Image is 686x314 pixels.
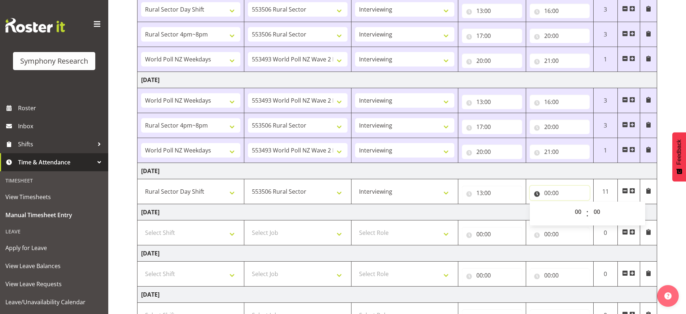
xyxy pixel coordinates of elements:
span: View Leave Balances [5,261,103,271]
input: Click to select... [462,227,522,241]
input: Click to select... [462,53,522,68]
td: 3 [593,22,617,47]
span: Apply for Leave [5,242,103,253]
input: Click to select... [530,95,590,109]
input: Click to select... [462,268,522,283]
span: View Leave Requests [5,279,103,289]
input: Click to select... [530,53,590,68]
td: [DATE] [137,72,657,88]
span: View Timesheets [5,192,103,202]
a: View Leave Requests [2,275,106,293]
span: : [586,205,589,223]
a: Leave/Unavailability Calendar [2,293,106,311]
td: [DATE] [137,287,657,303]
td: [DATE] [137,245,657,262]
input: Click to select... [530,268,590,283]
input: Click to select... [530,120,590,134]
input: Click to select... [530,186,590,200]
span: Feedback [676,139,682,165]
span: Time & Attendance [18,157,94,168]
a: Manual Timesheet Entry [2,206,106,224]
span: Leave/Unavailability Calendar [5,297,103,307]
img: help-xxl-2.png [664,292,672,300]
a: View Timesheets [2,188,106,206]
td: 0 [593,262,617,287]
td: 0 [593,220,617,245]
span: Manual Timesheet Entry [5,210,103,220]
input: Click to select... [462,4,522,18]
td: 1 [593,138,617,163]
input: Click to select... [530,29,590,43]
button: Feedback - Show survey [672,132,686,181]
span: Roster [18,103,105,113]
input: Click to select... [462,120,522,134]
input: Click to select... [530,4,590,18]
span: Inbox [18,121,105,132]
a: View Leave Balances [2,257,106,275]
div: Symphony Research [20,56,88,66]
td: 1 [593,47,617,72]
div: Timesheet [2,173,106,188]
input: Click to select... [530,227,590,241]
td: [DATE] [137,204,657,220]
td: [DATE] [137,163,657,179]
input: Click to select... [462,95,522,109]
td: 3 [593,113,617,138]
input: Click to select... [462,145,522,159]
input: Click to select... [462,186,522,200]
img: Rosterit website logo [5,18,65,33]
td: 3 [593,88,617,113]
span: Shifts [18,139,94,150]
td: 11 [593,179,617,204]
a: Apply for Leave [2,239,106,257]
input: Click to select... [462,29,522,43]
input: Click to select... [530,145,590,159]
div: Leave [2,224,106,239]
